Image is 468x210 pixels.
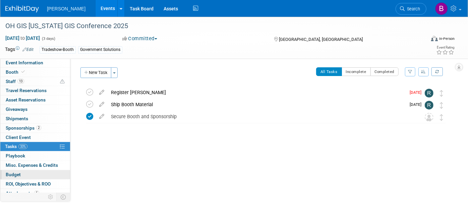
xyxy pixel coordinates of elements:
div: Government Solutions [78,46,122,53]
span: Misc. Expenses & Credits [6,162,58,168]
a: edit [96,114,108,120]
span: 33% [18,144,27,149]
a: edit [96,89,108,95]
i: Booth reservation complete [21,70,25,74]
a: Playbook [0,151,70,160]
span: Shipments [6,116,28,121]
a: Edit [22,47,34,52]
div: OH GIS [US_STATE] GIS Conference 2025 [3,20,416,32]
i: Move task [440,114,443,121]
button: Incomplete [342,67,371,76]
a: Giveaways [0,105,70,114]
button: All Tasks [316,67,342,76]
span: Tasks [5,144,27,149]
td: Tags [5,46,34,54]
td: Personalize Event Tab Strip [45,193,57,201]
a: Staff13 [0,77,70,86]
span: 13 [17,79,24,84]
a: Search [396,3,426,15]
a: edit [96,101,108,108]
span: to [19,36,26,41]
div: Ship Booth Material [108,99,406,110]
span: [DATE] [410,90,425,95]
a: Event Information [0,58,70,67]
img: Buse Onen [435,2,448,15]
span: 5 [34,191,39,196]
span: [DATE] [410,102,425,107]
div: Event Format [388,35,455,45]
span: [GEOGRAPHIC_DATA], [GEOGRAPHIC_DATA] [279,37,363,42]
a: Booth [0,68,70,77]
span: Potential Scheduling Conflict -- at least one attendee is tagged in another overlapping event. [60,79,65,85]
span: Travel Reservations [6,88,47,93]
a: Misc. Expenses & Credits [0,161,70,170]
span: [PERSON_NAME] [47,6,85,11]
a: ROI, Objectives & ROO [0,180,70,189]
i: Move task [440,102,443,109]
a: Shipments [0,114,70,123]
span: [DATE] [DATE] [5,35,40,41]
span: (3 days) [41,37,55,41]
span: Attachments [6,191,39,196]
span: Booth [6,69,26,75]
img: Unassigned [425,113,433,122]
a: Budget [0,170,70,179]
span: Client Event [6,135,31,140]
a: Asset Reservations [0,95,70,104]
a: Sponsorships2 [0,124,70,133]
span: Giveaways [6,107,27,112]
img: Format-Inperson.png [431,36,438,41]
td: Toggle Event Tabs [57,193,70,201]
button: Committed [120,35,160,42]
span: Sponsorships [6,125,41,131]
div: Tradeshow-Booth [40,46,76,53]
span: Asset Reservations [6,97,46,102]
img: ExhibitDay [5,6,39,12]
span: Playbook [6,153,25,158]
span: Search [405,6,420,11]
a: Refresh [431,67,443,76]
button: New Task [80,67,111,78]
a: Client Event [0,133,70,142]
span: 2 [36,125,41,130]
i: Move task [440,90,443,96]
a: Attachments5 [0,189,70,198]
a: Tasks33% [0,142,70,151]
a: Travel Reservations [0,86,70,95]
span: Event Information [6,60,43,65]
span: Budget [6,172,21,177]
img: Rebecca Deis [425,89,433,97]
span: Staff [6,79,24,84]
div: Secure Booth and Sponsorship [108,111,411,122]
img: Rebecca Deis [425,101,433,110]
button: Completed [370,67,399,76]
div: In-Person [439,36,455,41]
div: Register [PERSON_NAME] [108,87,406,98]
span: ROI, Objectives & ROO [6,181,51,187]
div: Event Rating [436,46,454,49]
